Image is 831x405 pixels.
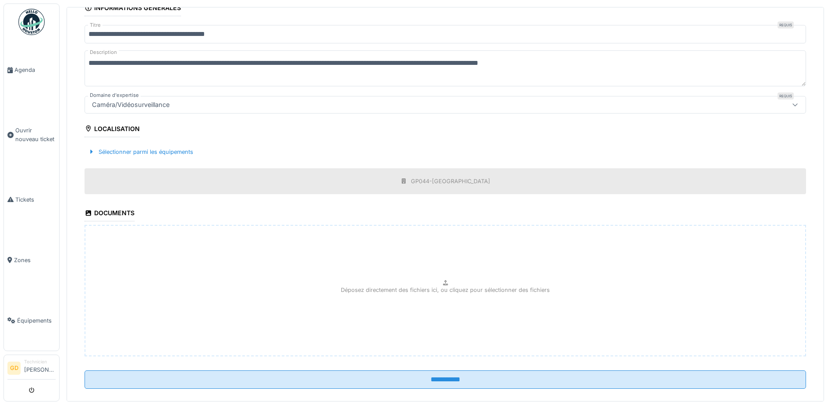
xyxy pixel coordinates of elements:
div: Informations générales [85,1,181,16]
a: Zones [4,230,59,290]
div: GP044-[GEOGRAPHIC_DATA] [411,177,490,185]
p: Déposez directement des fichiers ici, ou cliquez pour sélectionner des fichiers [341,286,550,294]
label: Description [88,47,119,58]
div: Sélectionner parmi les équipements [85,146,197,158]
a: GD Technicien[PERSON_NAME] [7,359,56,380]
span: Tickets [15,195,56,204]
label: Domaine d'expertise [88,92,141,99]
a: Tickets [4,169,59,230]
div: Caméra/Vidéosurveillance [88,100,173,110]
img: Badge_color-CXgf-gQk.svg [18,9,45,35]
span: Agenda [14,66,56,74]
div: Requis [778,21,794,28]
a: Équipements [4,290,59,351]
li: GD [7,362,21,375]
a: Agenda [4,40,59,100]
span: Zones [14,256,56,264]
div: Documents [85,206,134,221]
div: Localisation [85,122,140,137]
span: Ouvrir nouveau ticket [15,126,56,143]
div: Technicien [24,359,56,365]
div: Requis [778,92,794,99]
span: Équipements [17,316,56,325]
a: Ouvrir nouveau ticket [4,100,59,169]
label: Titre [88,21,103,29]
li: [PERSON_NAME] [24,359,56,377]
